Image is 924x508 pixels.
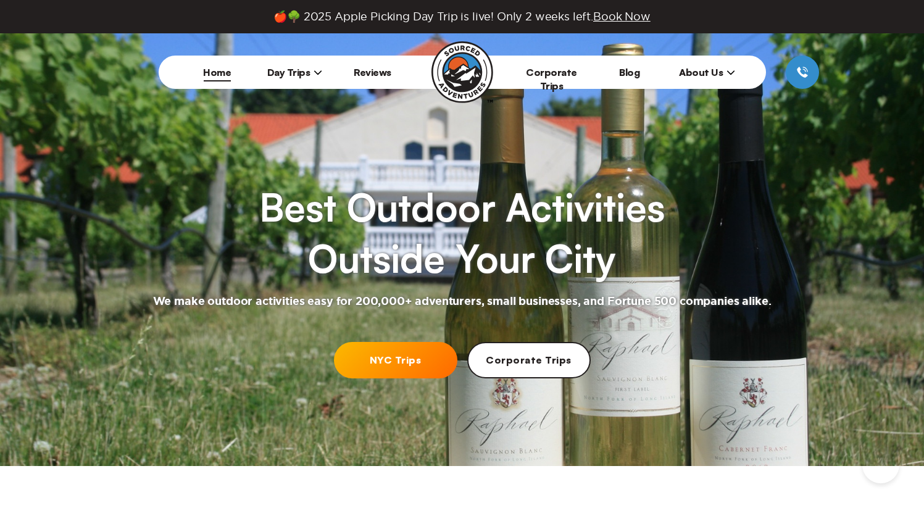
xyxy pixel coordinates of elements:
[862,446,899,483] iframe: Help Scout Beacon - Open
[354,66,391,78] a: Reviews
[273,10,650,23] span: 🍎🌳 2025 Apple Picking Day Trip is live! Only 2 weeks left.
[203,66,231,78] a: Home
[431,41,493,103] img: Sourced Adventures company logo
[267,66,323,78] span: Day Trips
[679,66,735,78] span: About Us
[467,342,591,378] a: Corporate Trips
[259,181,664,285] h1: Best Outdoor Activities Outside Your City
[526,66,577,92] a: Corporate Trips
[619,66,639,78] a: Blog
[153,294,772,309] h2: We make outdoor activities easy for 200,000+ adventurers, small businesses, and Fortune 500 compa...
[593,10,651,22] span: Book Now
[334,342,457,378] a: NYC Trips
